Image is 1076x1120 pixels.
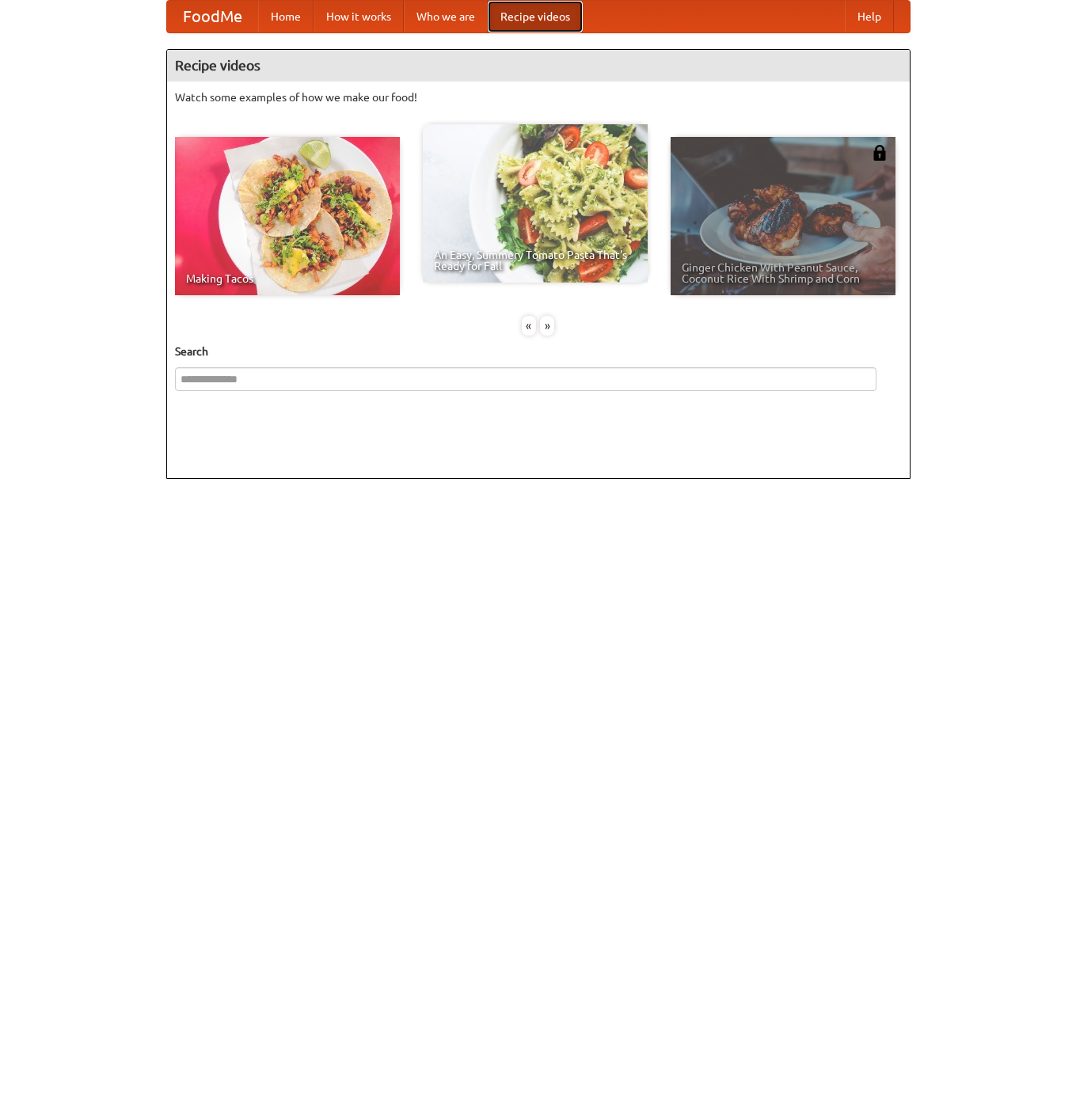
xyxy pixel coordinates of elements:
a: An Easy, Summery Tomato Pasta That's Ready for Fall [423,124,648,283]
img: 483408.png [872,145,888,161]
a: Recipe videos [488,1,583,32]
span: An Easy, Summery Tomato Pasta That's Ready for Fall [434,249,637,271]
div: » [540,316,554,336]
p: Watch some examples of how we make our food! [175,89,902,105]
h4: Recipe videos [167,50,910,82]
span: Making Tacos [186,273,389,284]
h5: Search [175,344,902,359]
a: Help [845,1,894,32]
a: Who we are [404,1,488,32]
a: How it works [314,1,404,32]
div: « [522,316,536,336]
a: FoodMe [167,1,258,32]
a: Making Tacos [175,137,400,295]
a: Home [258,1,314,32]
